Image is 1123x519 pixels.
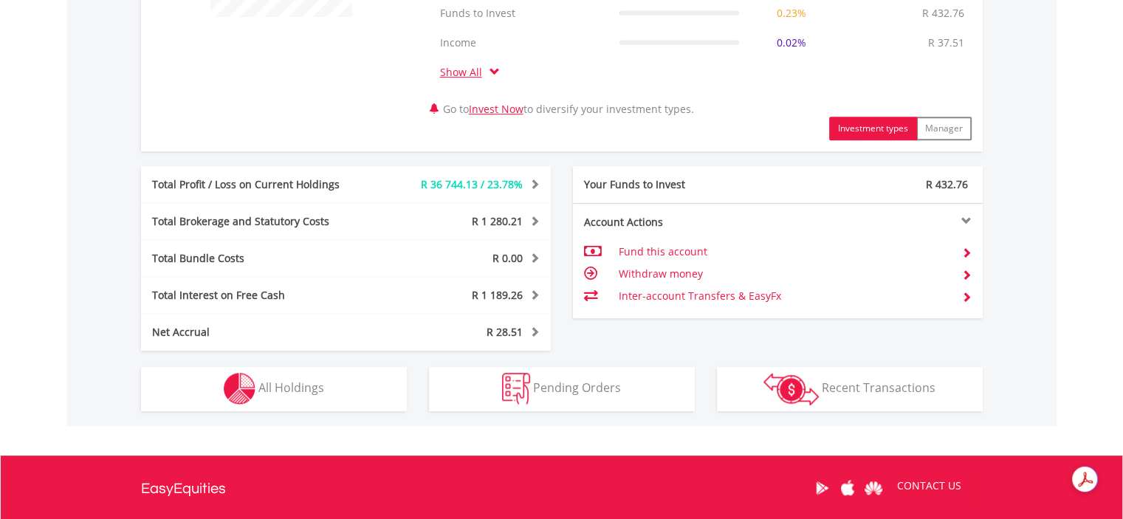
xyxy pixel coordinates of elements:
[472,288,523,302] span: R 1 189.26
[224,373,255,405] img: holdings-wht.png
[492,251,523,265] span: R 0.00
[763,373,819,405] img: transactions-zar-wht.png
[141,214,380,229] div: Total Brokerage and Statutory Costs
[433,28,612,58] td: Income
[487,325,523,339] span: R 28.51
[573,177,778,192] div: Your Funds to Invest
[141,288,380,303] div: Total Interest on Free Cash
[746,28,837,58] td: 0.02%
[141,177,380,192] div: Total Profit / Loss on Current Holdings
[618,241,949,263] td: Fund this account
[440,65,490,79] a: Show All
[141,251,380,266] div: Total Bundle Costs
[573,215,778,230] div: Account Actions
[469,102,523,116] a: Invest Now
[887,465,972,506] a: CONTACT US
[141,325,380,340] div: Net Accrual
[502,373,530,405] img: pending_instructions-wht.png
[835,465,861,511] a: Apple
[618,263,949,285] td: Withdraw money
[717,367,983,411] button: Recent Transactions
[861,465,887,511] a: Huawei
[809,465,835,511] a: Google Play
[822,379,935,396] span: Recent Transactions
[429,367,695,411] button: Pending Orders
[421,177,523,191] span: R 36 744.13 / 23.78%
[618,285,949,307] td: Inter-account Transfers & EasyFx
[926,177,968,191] span: R 432.76
[472,214,523,228] span: R 1 280.21
[921,28,972,58] td: R 37.51
[141,367,407,411] button: All Holdings
[258,379,324,396] span: All Holdings
[916,117,972,140] button: Manager
[829,117,917,140] button: Investment types
[533,379,621,396] span: Pending Orders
